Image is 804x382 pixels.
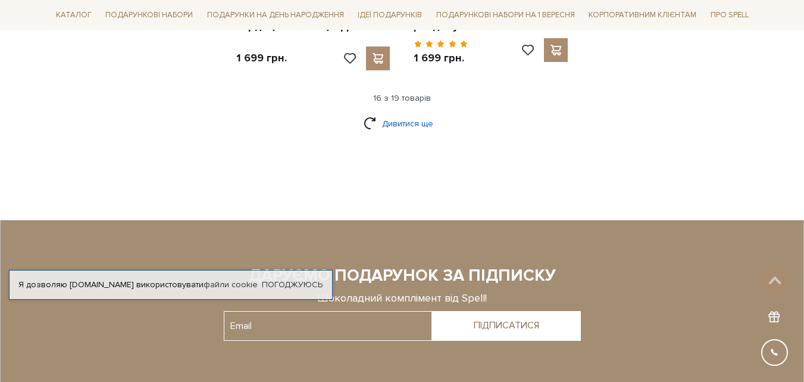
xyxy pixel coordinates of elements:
[353,6,427,24] a: Ідеї подарунків
[204,279,258,290] a: файли cookie
[202,6,349,24] a: Подарунки на День народження
[46,93,758,104] div: 16 з 19 товарів
[431,5,580,25] a: Подарункові набори на 1 Вересня
[10,279,332,290] div: Я дозволяю [DOMAIN_NAME] використовувати
[101,6,198,24] a: Подарункові набори
[706,6,753,24] a: Про Spell
[262,279,323,290] a: Погоджуюсь
[584,5,701,25] a: Корпоративним клієнтам
[364,113,441,134] a: Дивитися ще
[414,51,468,65] p: 1 699 грн.
[236,51,287,65] p: 1 699 грн.
[51,6,96,24] a: Каталог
